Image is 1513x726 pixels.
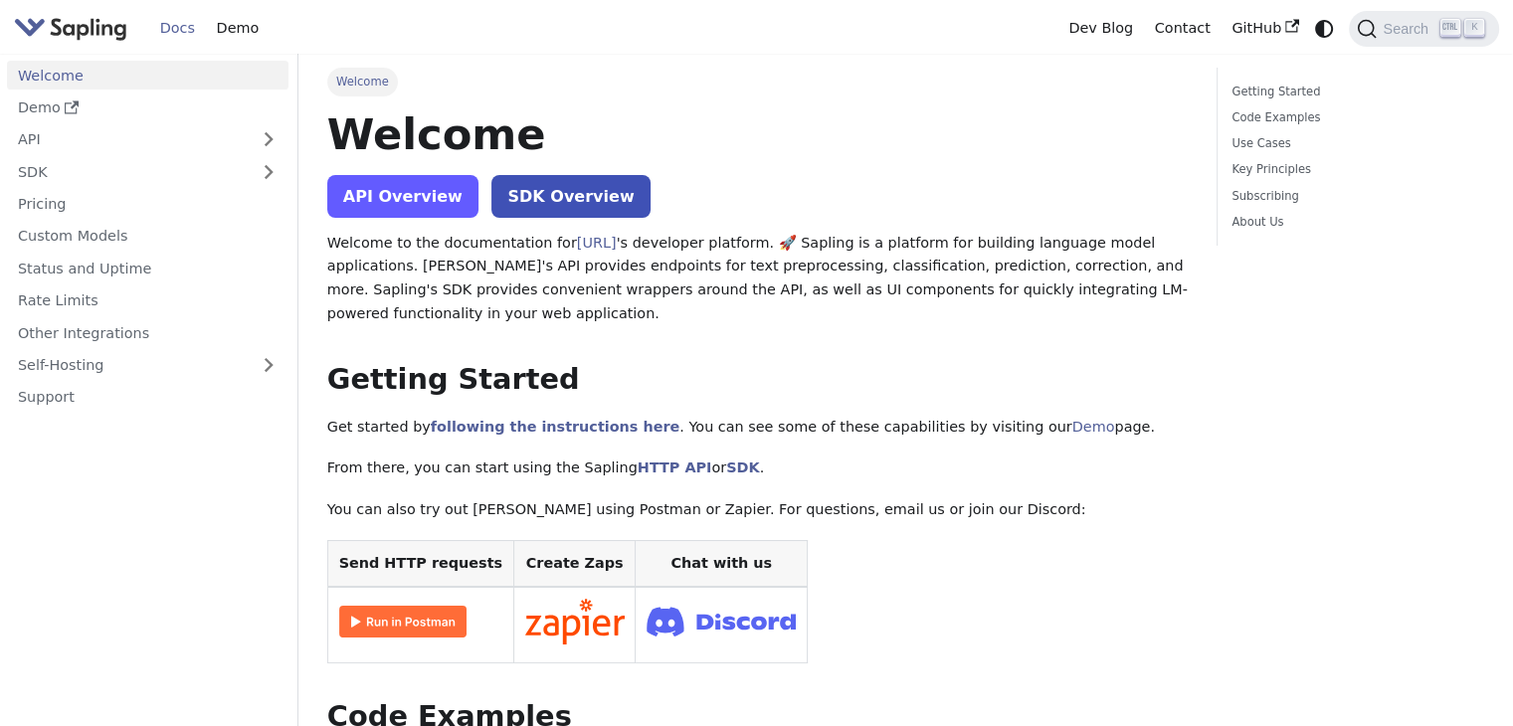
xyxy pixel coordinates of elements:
[14,14,127,43] img: Sapling.ai
[7,190,288,219] a: Pricing
[513,540,636,587] th: Create Zaps
[7,351,288,380] a: Self-Hosting
[327,175,478,218] a: API Overview
[1231,134,1477,153] a: Use Cases
[1231,187,1477,206] a: Subscribing
[431,419,679,435] a: following the instructions here
[327,232,1188,326] p: Welcome to the documentation for 's developer platform. 🚀 Sapling is a platform for building lang...
[7,93,288,122] a: Demo
[7,61,288,90] a: Welcome
[327,456,1188,480] p: From there, you can start using the Sapling or .
[249,125,288,154] button: Expand sidebar category 'API'
[1231,108,1477,127] a: Code Examples
[726,459,759,475] a: SDK
[7,318,288,347] a: Other Integrations
[1221,13,1309,44] a: GitHub
[1349,11,1498,47] button: Search (Ctrl+K)
[1464,19,1484,37] kbd: K
[1072,419,1115,435] a: Demo
[206,13,270,44] a: Demo
[7,286,288,315] a: Rate Limits
[149,13,206,44] a: Docs
[7,157,249,186] a: SDK
[1057,13,1143,44] a: Dev Blog
[1231,213,1477,232] a: About Us
[7,383,288,412] a: Support
[327,362,1188,398] h2: Getting Started
[647,601,796,641] img: Join Discord
[577,235,617,251] a: [URL]
[327,68,398,95] span: Welcome
[327,68,1188,95] nav: Breadcrumbs
[1310,14,1339,43] button: Switch between dark and light mode (currently system mode)
[1231,83,1477,101] a: Getting Started
[7,125,249,154] a: API
[7,222,288,251] a: Custom Models
[327,416,1188,440] p: Get started by . You can see some of these capabilities by visiting our page.
[1231,160,1477,179] a: Key Principles
[14,14,134,43] a: Sapling.ai
[636,540,808,587] th: Chat with us
[1377,21,1440,37] span: Search
[638,459,712,475] a: HTTP API
[491,175,650,218] a: SDK Overview
[7,254,288,282] a: Status and Uptime
[339,606,467,637] img: Run in Postman
[249,157,288,186] button: Expand sidebar category 'SDK'
[327,107,1188,161] h1: Welcome
[1144,13,1222,44] a: Contact
[327,498,1188,522] p: You can also try out [PERSON_NAME] using Postman or Zapier. For questions, email us or join our D...
[525,599,625,644] img: Connect in Zapier
[327,540,513,587] th: Send HTTP requests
